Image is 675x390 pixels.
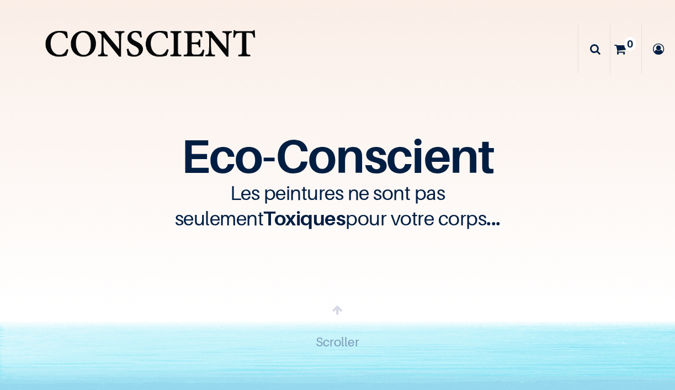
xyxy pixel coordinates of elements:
[42,22,258,77] a: Logo of Conscient
[42,137,633,175] h1: Eco-Conscient
[172,180,503,231] h3: Les peintures ne sont pas seulement pour votre corps
[610,25,641,74] a: 0
[624,37,636,50] sup: 0
[486,207,501,230] span: ...
[42,22,258,77] img: Conscient
[263,207,346,230] span: Toxiques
